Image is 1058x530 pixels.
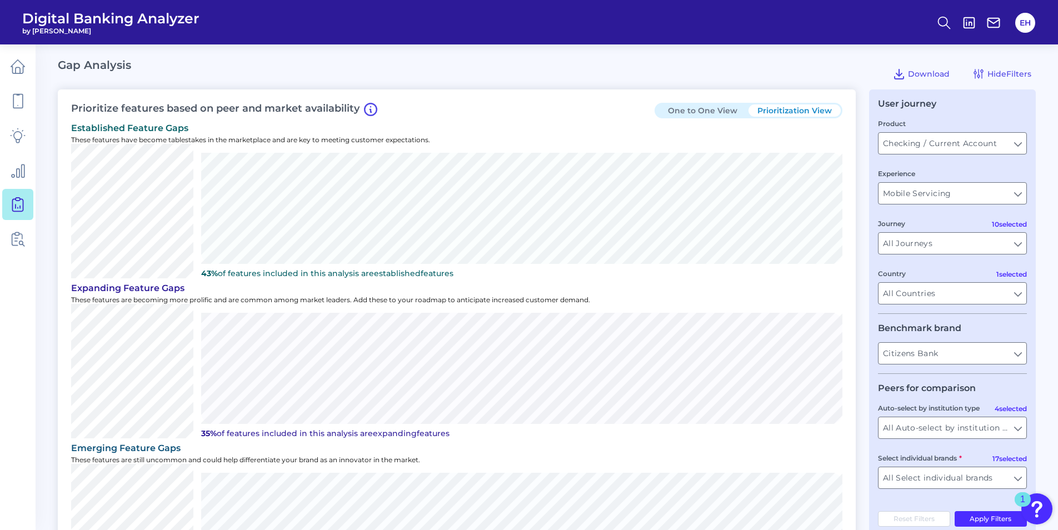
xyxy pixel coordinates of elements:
div: 1 [1020,499,1025,514]
legend: Peers for comparison [878,383,976,393]
span: Download [908,69,950,79]
b: 43% [201,268,218,278]
label: Country [878,269,906,278]
button: Reset Filters [878,511,950,527]
div: emerging Feature Gaps [71,443,842,453]
label: Auto-select by institution type [878,404,980,412]
p: of features included in this analysis are features [201,268,842,278]
div: User journey [878,98,936,109]
p: These features are becoming more prolific and are common among market leaders. Add these to your ... [71,296,842,304]
div: established Feature Gaps [71,123,842,133]
button: HideFilters [967,65,1036,83]
span: Hide Filters [987,69,1031,79]
span: expanding [373,428,417,438]
legend: Benchmark brand [878,323,961,333]
label: Journey [878,219,905,228]
p: of features included in this analysis are features [201,428,842,438]
button: One to One View [656,104,748,117]
button: Download [888,65,954,83]
label: Select individual brands [878,454,962,462]
b: 35% [201,428,217,438]
h2: Gap Analysis [58,58,131,72]
button: Apply Filters [955,511,1027,527]
div: expanding Feature Gaps [71,283,842,293]
button: EH [1015,13,1035,33]
p: These features are still uncommon and could help differentiate your brand as an innovator in the ... [71,456,842,464]
span: Digital Banking Analyzer [22,10,199,27]
label: Experience [878,169,915,178]
label: Product [878,119,906,128]
button: Prioritization View [748,104,841,117]
p: These features have become tablestakes in the marketplace and are key to meeting customer expecta... [71,136,842,144]
span: by [PERSON_NAME] [22,27,199,35]
button: Open Resource Center, 1 new notification [1021,493,1052,524]
span: established [374,268,421,278]
h3: Prioritize features based on peer and market availability [71,103,377,116]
